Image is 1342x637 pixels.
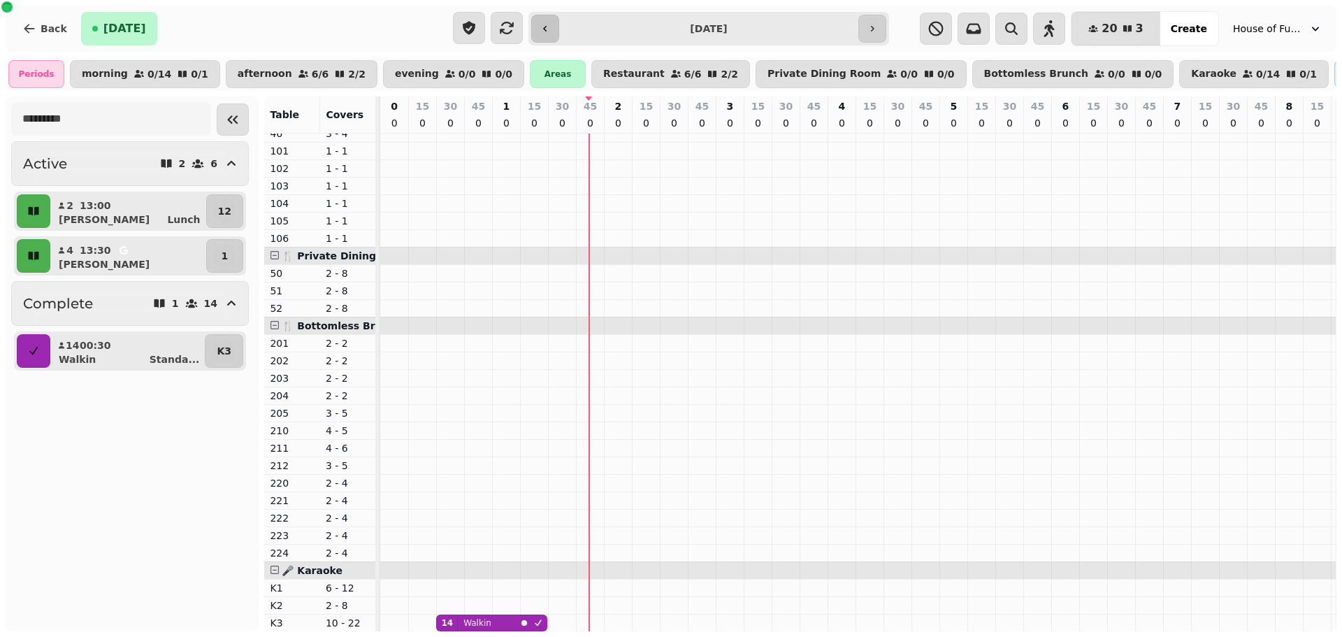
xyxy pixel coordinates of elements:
[836,116,847,130] p: 0
[23,154,67,173] h2: Active
[210,159,217,169] p: 6
[191,69,208,79] p: 0 / 1
[326,424,370,438] p: 4 - 5
[395,69,439,80] p: evening
[326,441,370,455] p: 4 - 6
[270,441,315,455] p: 211
[1143,99,1156,113] p: 45
[270,406,315,420] p: 205
[1136,23,1143,34] span: 3
[163,411,200,425] p: Dinner
[326,354,370,368] p: 2 - 2
[984,69,1089,80] p: Bottomless Brunch
[53,482,203,516] button: 212:45[PERSON_NAME]
[23,294,93,313] h2: Complete
[724,116,735,130] p: 0
[603,69,665,80] p: Restaurant
[270,371,315,385] p: 203
[1311,116,1322,130] p: 0
[326,301,370,315] p: 2 - 8
[282,250,410,262] span: 🍴 Private Dining Room
[326,162,370,176] p: 1 - 1
[270,546,315,560] p: 224
[1256,69,1280,79] p: 0 / 14
[1171,116,1183,130] p: 0
[389,116,400,130] p: 0
[326,144,370,158] p: 1 - 1
[864,116,875,130] p: 0
[1102,23,1117,34] span: 20
[270,511,315,525] p: 222
[11,141,249,186] button: Active26
[66,487,74,501] p: 2
[1179,60,1329,88] button: Karaoke0/140/1
[66,338,74,352] p: 14
[53,393,202,427] button: 423:30WalkinDinner
[218,492,231,506] p: 10
[1003,99,1016,113] p: 30
[270,336,315,350] p: 201
[227,575,240,589] p: 51
[472,116,484,130] p: 0
[66,199,74,213] p: 2
[892,116,903,130] p: 0
[326,406,370,420] p: 3 - 5
[556,116,568,130] p: 0
[326,179,370,193] p: 1 - 1
[1145,69,1162,79] p: 0 / 0
[1116,116,1127,130] p: 0
[217,403,231,417] p: K2
[1227,116,1239,130] p: 0
[59,213,150,227] p: [PERSON_NAME]
[80,338,111,352] p: 00:30
[1191,69,1236,80] p: Karaoke
[270,144,315,158] p: 101
[1299,69,1317,79] p: 0 / 1
[463,617,491,629] p: Walkin
[70,60,220,88] button: morning0/140/1
[53,527,203,561] button: 213:00WalkinLunch
[383,60,524,88] button: evening0/00/0
[150,352,200,366] p: Standa ...
[668,116,679,130] p: 0
[751,99,765,113] p: 15
[80,243,111,257] p: 13:30
[270,459,315,473] p: 212
[1115,99,1128,113] p: 30
[1227,99,1240,113] p: 30
[80,487,111,501] p: 12:45
[53,334,202,368] button: 1400:30WalkinStanda...
[444,99,457,113] p: 30
[1060,116,1071,130] p: 0
[684,69,702,79] p: 6 / 6
[80,442,111,456] p: 12:30
[66,442,74,456] p: 3
[1255,116,1267,130] p: 0
[53,438,203,471] button: 312:30WalkinLunch
[270,581,315,595] p: K1
[53,239,203,273] button: 413:30[PERSON_NAME]
[1233,22,1303,36] span: House of Fu Manchester
[326,336,370,350] p: 2 - 2
[53,572,212,606] button: 1913:30[PERSON_NAME]Bottom...
[528,99,541,113] p: 15
[167,545,200,559] p: Lunch
[891,99,904,113] p: 30
[179,159,186,169] p: 2
[1286,99,1293,113] p: 8
[780,116,791,130] p: 0
[951,99,958,113] p: 5
[217,103,249,136] button: Collapse sidebar
[59,411,96,425] p: Walkin
[695,99,709,113] p: 45
[270,529,315,543] p: 223
[975,99,988,113] p: 15
[326,127,370,141] p: 3 - 4
[779,99,793,113] p: 30
[80,199,111,213] p: 13:00
[326,266,370,280] p: 2 - 8
[282,320,401,331] span: 🍴 Bottomless Brunch
[808,116,819,130] p: 0
[326,284,370,298] p: 2 - 8
[59,590,150,604] p: [PERSON_NAME]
